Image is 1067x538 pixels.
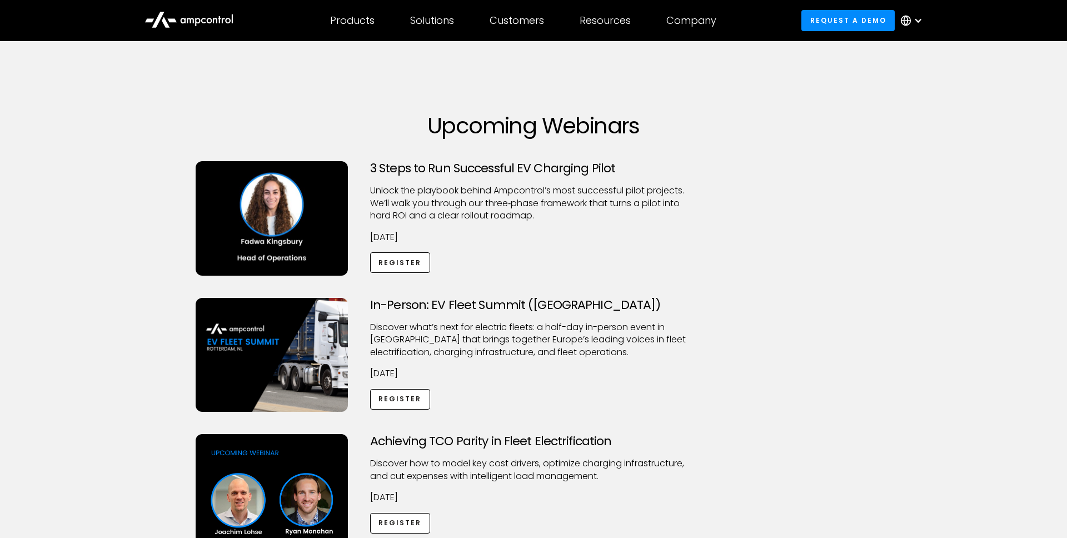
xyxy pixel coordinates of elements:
h3: Achieving TCO Parity in Fleet Electrification [370,434,697,449]
p: [DATE] [370,491,697,504]
div: Company [666,14,716,27]
a: Register [370,252,430,273]
h1: Upcoming Webinars [196,112,871,139]
p: Discover how to model key cost drivers, optimize charging infrastructure, and cut expenses with i... [370,457,697,482]
p: ​Discover what’s next for electric fleets: a half-day in-person event in [GEOGRAPHIC_DATA] that b... [370,321,697,358]
div: Resources [580,14,631,27]
div: Products [330,14,375,27]
p: [DATE] [370,367,697,380]
p: Unlock the playbook behind Ampcontrol’s most successful pilot projects. We’ll walk you through ou... [370,185,697,222]
div: Solutions [410,14,454,27]
div: Customers [490,14,544,27]
h3: In-Person: EV Fleet Summit ([GEOGRAPHIC_DATA]) [370,298,697,312]
a: Request a demo [801,10,895,31]
h3: 3 Steps to Run Successful EV Charging Pilot [370,161,697,176]
p: [DATE] [370,231,697,243]
a: Register [370,389,430,410]
a: Register [370,513,430,534]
